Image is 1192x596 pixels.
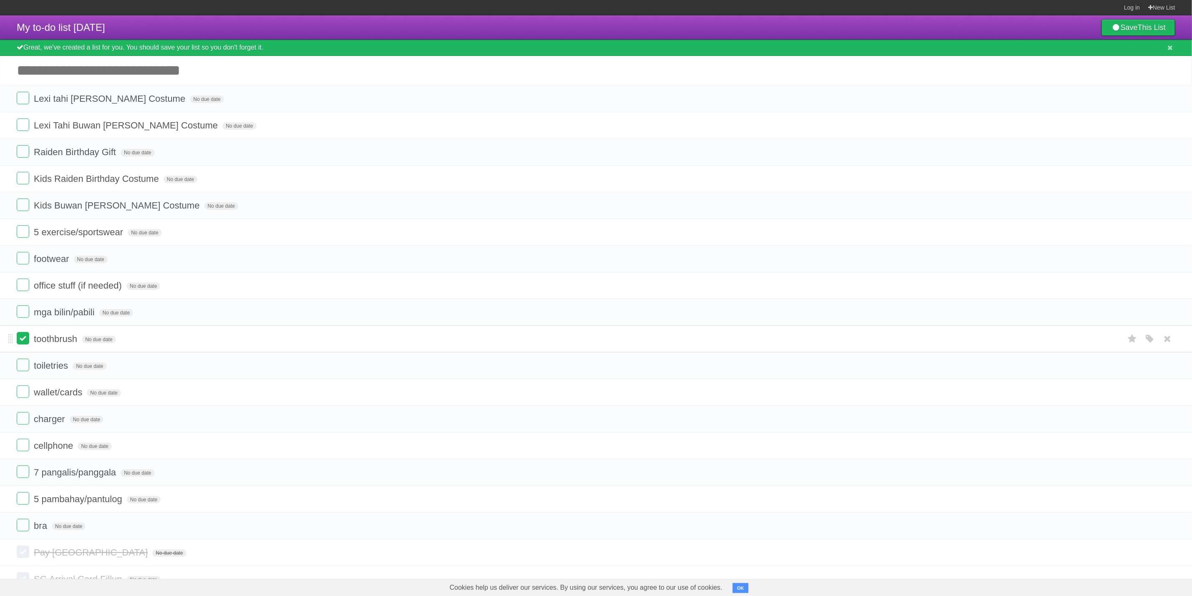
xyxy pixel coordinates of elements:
[222,122,256,130] span: No due date
[34,254,71,264] span: footwear
[34,360,70,371] span: toiletries
[34,467,118,478] span: 7 pangalis/panggala
[34,521,49,531] span: bra
[17,225,29,238] label: Done
[17,492,29,505] label: Done
[441,579,731,596] span: Cookies help us deliver our services. By using our services, you agree to our use of cookies.
[17,359,29,371] label: Done
[78,443,111,450] span: No due date
[34,334,79,344] span: toothbrush
[127,496,161,503] span: No due date
[164,176,197,183] span: No due date
[73,362,106,370] span: No due date
[152,549,186,557] span: No due date
[82,336,116,343] span: No due date
[17,252,29,264] label: Done
[17,145,29,158] label: Done
[128,229,161,236] span: No due date
[34,174,161,184] span: Kids Raiden Birthday Costume
[99,309,133,317] span: No due date
[204,202,238,210] span: No due date
[74,256,108,263] span: No due date
[121,469,154,477] span: No due date
[17,546,29,558] label: Done
[17,385,29,398] label: Done
[1124,332,1140,346] label: Star task
[17,92,29,104] label: Done
[34,227,125,237] span: 5 exercise/sportswear
[17,572,29,585] label: Done
[17,519,29,531] label: Done
[70,416,103,423] span: No due date
[34,387,84,397] span: wallet/cards
[52,523,86,530] span: No due date
[1138,23,1166,32] b: This List
[1101,19,1175,36] a: SaveThis List
[17,439,29,451] label: Done
[34,440,75,451] span: cellphone
[34,120,220,131] span: Lexi Tahi Buwan [PERSON_NAME] Costume
[190,96,224,103] span: No due date
[17,199,29,211] label: Done
[17,279,29,291] label: Done
[17,118,29,131] label: Done
[17,332,29,345] label: Done
[17,22,105,33] span: My to-do list [DATE]
[34,280,124,291] span: office stuff (if needed)
[34,200,202,211] span: Kids Buwan [PERSON_NAME] Costume
[733,583,749,593] button: OK
[34,574,124,584] span: SG Arrival Card Fillup
[34,307,97,317] span: mga bilin/pabili
[34,147,118,157] span: Raiden Birthday Gift
[17,465,29,478] label: Done
[127,576,161,583] span: No due date
[34,93,187,104] span: Lexi tahi [PERSON_NAME] Costume
[17,412,29,425] label: Done
[34,494,124,504] span: 5 pambahay/pantulog
[34,414,67,424] span: charger
[34,547,150,558] span: Pay [GEOGRAPHIC_DATA]
[126,282,160,290] span: No due date
[121,149,154,156] span: No due date
[17,305,29,318] label: Done
[17,172,29,184] label: Done
[87,389,121,397] span: No due date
